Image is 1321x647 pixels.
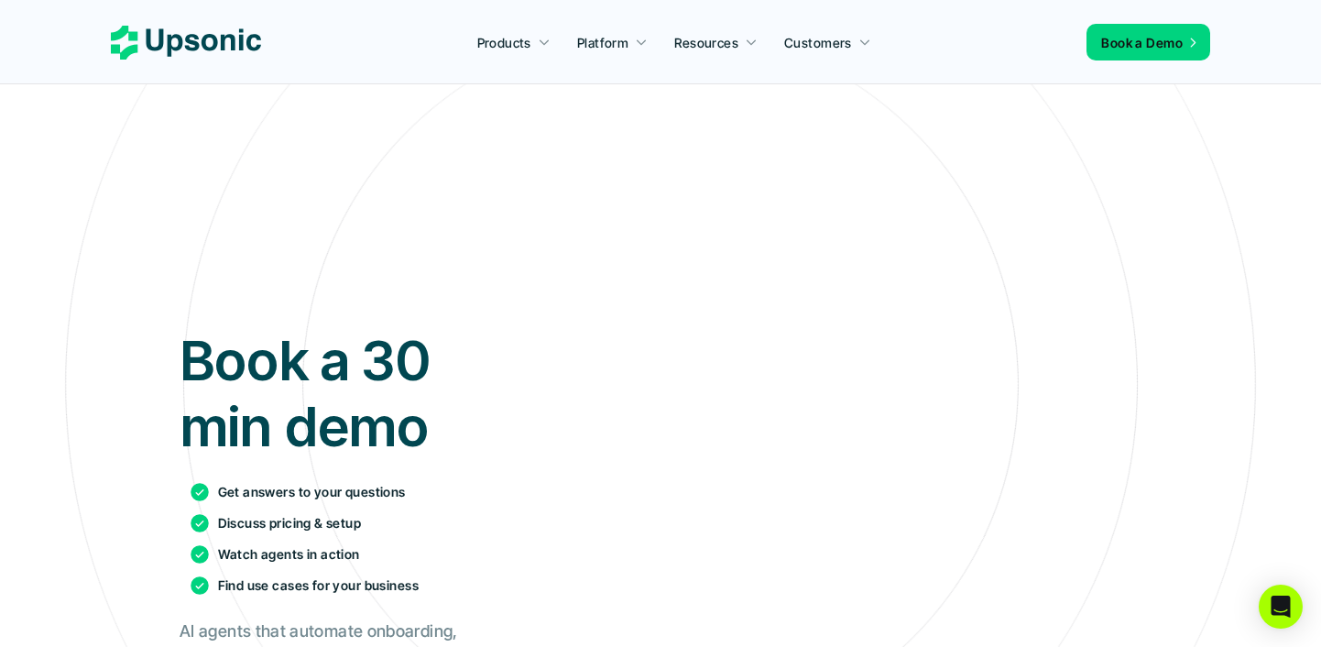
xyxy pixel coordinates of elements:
p: Customers [784,33,852,52]
p: Resources [674,33,738,52]
h1: Book a 30 min demo [180,327,496,459]
p: Watch agents in action [218,544,360,564]
p: Find use cases for your business [218,576,419,595]
div: Open Intercom Messenger [1259,585,1303,629]
p: Get answers to your questions [218,482,406,501]
p: Platform [577,33,628,52]
p: Discuss pricing & setup [218,513,362,532]
p: Products [477,33,531,52]
a: Book a Demo [1086,24,1210,60]
a: Products [466,26,562,59]
span: Book a Demo [1101,35,1183,50]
